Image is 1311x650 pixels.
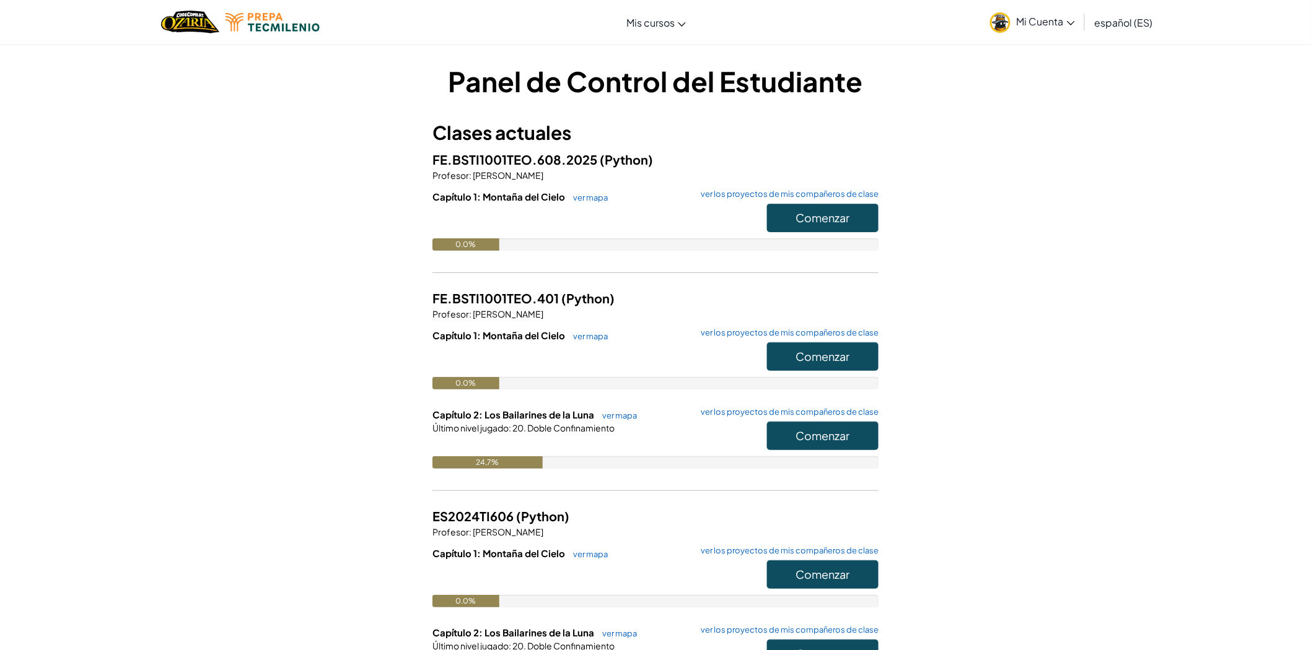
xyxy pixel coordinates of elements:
button: Comenzar [767,204,879,232]
font: Comenzar [796,567,850,581]
a: español (ES) [1089,6,1159,39]
font: : [509,422,511,433]
a: Mis cursos [620,6,692,39]
font: : [469,170,471,181]
button: Comenzar [767,560,879,589]
font: Profesor [432,170,469,181]
font: [PERSON_NAME] [473,170,543,181]
font: FE.BSTI1001TEO.401 [432,290,559,306]
font: 24,7% [476,457,499,467]
font: ES2024TI606 [432,508,514,524]
font: 20. [512,422,526,433]
font: Comenzar [796,210,850,225]
font: Último nivel jugado [432,422,509,433]
font: Profesor [432,308,469,319]
font: ver mapa [573,193,608,202]
font: Capítulo 2: Los Bailarines de la Luna [432,626,594,638]
a: Logotipo de Ozaria de CodeCombat [161,9,219,35]
font: : [469,526,471,537]
font: (Python) [561,290,615,306]
font: ver los proyectos de mis compañeros de clase [701,327,879,337]
font: ver los proyectos de mis compañeros de clase [701,625,879,635]
font: 0.0% [456,596,476,605]
font: Profesor [432,526,469,537]
font: (Python) [600,152,653,167]
font: Mi Cuenta [1017,15,1064,28]
font: ver mapa [573,549,608,559]
font: Clases actuales [432,121,571,144]
font: Comenzar [796,428,850,443]
button: Comenzar [767,422,879,450]
img: Logotipo de Tecmilenio [226,13,320,32]
font: Panel de Control del Estudiante [449,64,863,98]
a: Mi Cuenta [984,2,1081,41]
font: 0.0% [456,240,476,249]
font: ver los proyectos de mis compañeros de clase [701,545,879,555]
font: Comenzar [796,349,850,363]
font: español (ES) [1095,16,1153,29]
font: [PERSON_NAME] [473,308,543,319]
font: ver los proyectos de mis compañeros de clase [701,189,879,199]
font: ver los proyectos de mis compañeros de clase [701,407,879,417]
font: (Python) [516,508,569,524]
font: Capítulo 1: Montaña del Cielo [432,329,565,341]
font: ver mapa [602,410,637,420]
font: [PERSON_NAME] [473,526,543,537]
font: Doble Confinamiento [527,422,615,433]
img: avatar [990,12,1011,33]
font: Capítulo 1: Montaña del Cielo [432,547,565,559]
font: Mis cursos [626,16,675,29]
font: Capítulo 1: Montaña del Cielo [432,191,565,202]
font: FE.BSTI1001TEO.608.2025 [432,152,597,167]
button: Comenzar [767,342,879,371]
font: ver mapa [573,331,608,341]
font: 0.0% [456,378,476,388]
font: : [469,308,471,319]
font: Capítulo 2: Los Bailarines de la Luna [432,409,594,420]
img: Hogar [161,9,219,35]
font: ver mapa [602,628,637,638]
